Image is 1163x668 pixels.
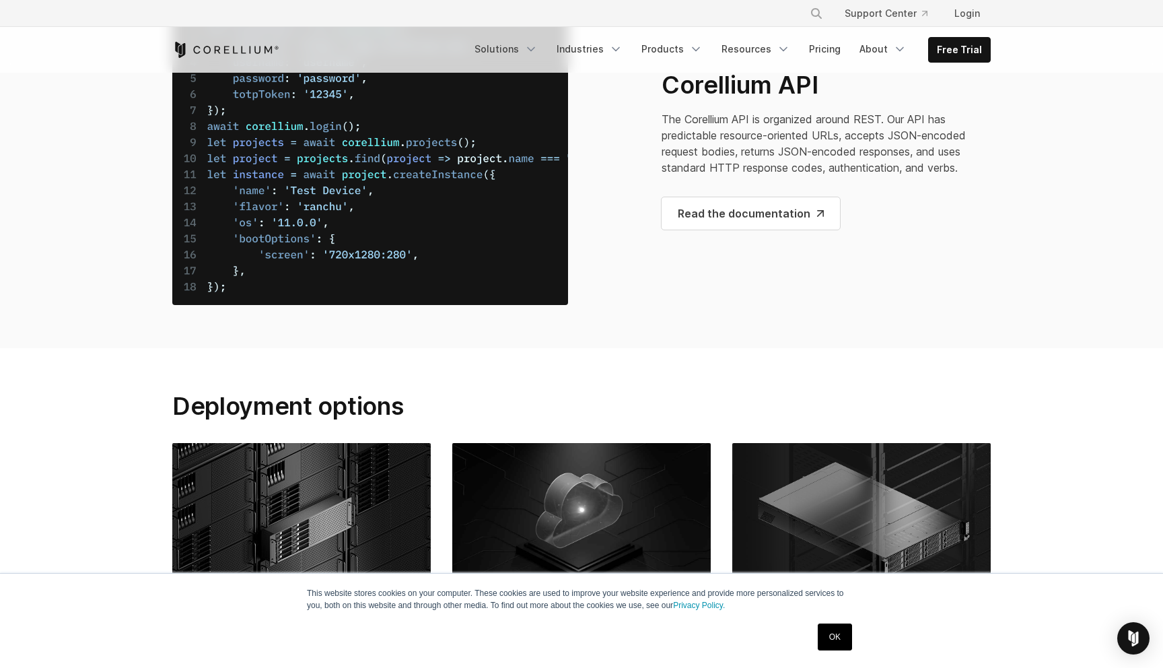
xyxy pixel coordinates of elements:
a: About [851,37,915,61]
a: Corellium Home [172,42,279,58]
a: Resources [713,37,798,61]
a: Industries [549,37,631,61]
h2: Deployment options [172,391,568,421]
a: Support Center [834,1,938,26]
img: Onsite Appliances for Corellium server and desktop appliances [172,443,431,604]
a: OK [818,624,852,650]
div: Open Intercom Messenger [1117,622,1150,655]
a: Free Trial [929,38,990,62]
a: Pricing [801,37,849,61]
a: Privacy Policy. [673,601,725,610]
a: Read the documentation [662,197,840,230]
img: Dedicated servers for the AWS cloud [732,443,991,604]
a: Products [633,37,711,61]
p: This website stores cookies on your computer. These cookies are used to improve your website expe... [307,587,856,611]
p: The Corellium API is organized around REST. Our API has predictable resource-oriented URLs, accep... [662,111,991,176]
a: Solutions [466,37,546,61]
img: Corellium platform cloud service [452,443,711,604]
span: Read the documentation [678,205,824,222]
h2: Corellium API [662,70,991,100]
div: Navigation Menu [466,37,991,63]
a: Login [944,1,991,26]
div: Navigation Menu [794,1,991,26]
button: Search [804,1,829,26]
